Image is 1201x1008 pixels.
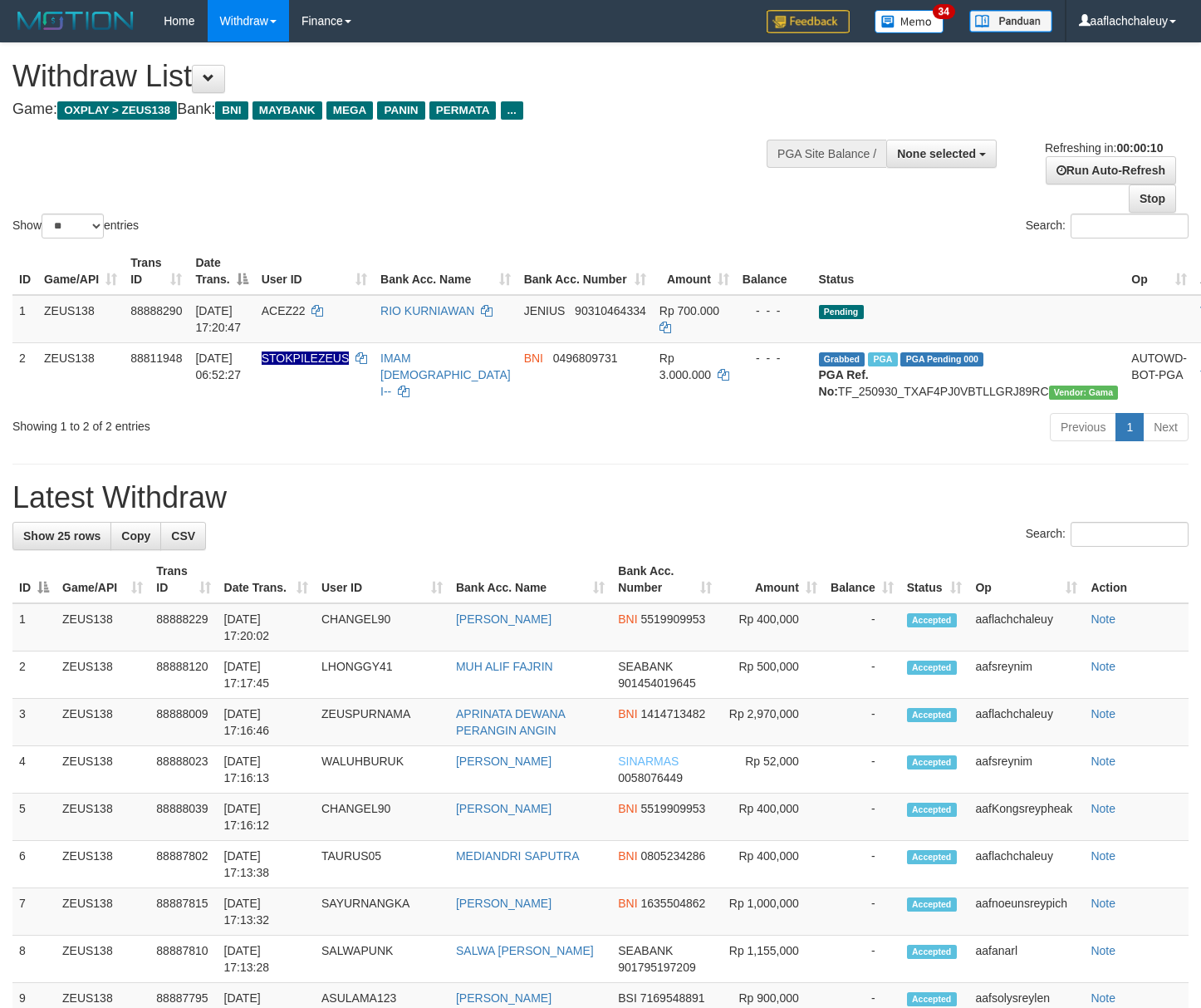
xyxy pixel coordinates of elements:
td: - [824,652,900,699]
th: Trans ID: activate to sort column ascending [124,248,189,295]
span: BNI [524,352,543,365]
span: BNI [215,101,248,120]
td: Rp 400,000 [718,841,824,888]
a: Next [1143,413,1189,441]
span: BSI [618,991,637,1005]
td: ZEUS138 [37,342,124,406]
td: 88887802 [150,841,217,888]
label: Search: [1026,522,1189,547]
a: Note [1091,612,1115,626]
td: [DATE] 17:20:02 [218,603,315,652]
span: CSV [171,529,195,543]
span: Accepted [907,803,957,817]
th: Bank Acc. Name: activate to sort column ascending [449,556,611,603]
td: ZEUS138 [56,603,150,652]
span: BNI [618,612,637,626]
td: ZEUSPURNAMA [315,699,449,746]
label: Show entries [12,214,139,238]
a: [PERSON_NAME] [456,991,551,1005]
th: Status: activate to sort column ascending [900,556,969,603]
span: BNI [618,849,637,863]
span: Accepted [907,945,957,959]
a: Copy [110,522,161,550]
td: 3 [12,699,56,746]
span: Grabbed [819,352,865,366]
a: Show 25 rows [12,522,111,550]
td: - [824,936,900,983]
img: panduan.png [969,10,1052,32]
strong: 00:00:10 [1116,141,1163,155]
span: Accepted [907,897,957,912]
th: Balance: activate to sort column ascending [824,556,900,603]
td: 6 [12,841,56,888]
th: Bank Acc. Number: activate to sort column ascending [517,248,653,295]
td: TF_250930_TXAF4PJ0VBTLLGRJ89RC [812,342,1125,406]
a: [PERSON_NAME] [456,612,551,626]
td: - [824,888,900,936]
a: Note [1091,849,1115,863]
th: Trans ID: activate to sort column ascending [150,556,217,603]
td: aaflachchaleuy [968,699,1084,746]
td: 5 [12,794,56,841]
td: aafnoeunsreypich [968,888,1084,936]
td: Rp 400,000 [718,603,824,652]
td: - [824,794,900,841]
td: ZEUS138 [37,295,124,343]
td: 7 [12,888,56,936]
h4: Game: Bank: [12,101,784,118]
td: [DATE] 17:16:13 [218,746,315,794]
td: Rp 1,000,000 [718,888,824,936]
td: 8 [12,936,56,983]
a: MEDIANDRI SAPUTRA [456,849,580,863]
span: Vendor URL: https://trx31.1velocity.biz [1049,386,1119,400]
td: Rp 400,000 [718,794,824,841]
img: MOTION_logo.png [12,8,139,33]
span: SINARMAS [618,755,679,768]
td: ZEUS138 [56,794,150,841]
span: Copy [121,529,150,543]
td: aaflachchaleuy [968,841,1084,888]
span: Copy 5519909953 to clipboard [641,802,706,815]
span: Rp 700.000 [659,304,719,317]
a: CSV [160,522,206,550]
a: Note [1091,802,1115,815]
span: Rp 3.000.000 [659,352,711,381]
span: Copy 1635504862 to clipboard [641,897,706,910]
span: Copy 901795197209 to clipboard [618,961,695,974]
span: ACEZ22 [262,304,306,317]
td: TAURUS05 [315,841,449,888]
th: Bank Acc. Number: activate to sort column ascending [611,556,718,603]
span: Copy 1414713482 to clipboard [641,707,706,720]
a: RIO KURNIAWAN [380,304,474,317]
span: BNI [618,707,637,720]
th: Balance [736,248,812,295]
span: OXPLAY > ZEUS138 [57,101,177,120]
span: Accepted [907,755,957,770]
select: Showentries [42,214,104,238]
td: [DATE] 17:13:28 [218,936,315,983]
a: SALWA [PERSON_NAME] [456,944,594,957]
a: Note [1091,707,1115,720]
div: - - - [743,302,806,319]
span: None selected [897,147,976,160]
span: ... [501,101,523,120]
img: Feedback.jpg [767,10,850,33]
span: BNI [618,897,637,910]
td: 4 [12,746,56,794]
div: PGA Site Balance / [767,140,886,168]
td: ZEUS138 [56,652,150,699]
span: Copy 5519909953 to clipboard [641,612,706,626]
img: Button%20Memo.svg [875,10,944,33]
td: [DATE] 17:16:46 [218,699,315,746]
a: IMAM [DEMOGRAPHIC_DATA] I-- [380,352,511,398]
div: Showing 1 to 2 of 2 entries [12,411,488,435]
a: Previous [1050,413,1116,441]
td: [DATE] 17:16:12 [218,794,315,841]
a: [PERSON_NAME] [456,755,551,768]
td: 88887810 [150,936,217,983]
h1: Withdraw List [12,60,784,93]
a: Note [1091,991,1115,1005]
span: Accepted [907,708,957,722]
span: Refreshing in: [1045,141,1163,155]
th: Date Trans.: activate to sort column descending [189,248,254,295]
